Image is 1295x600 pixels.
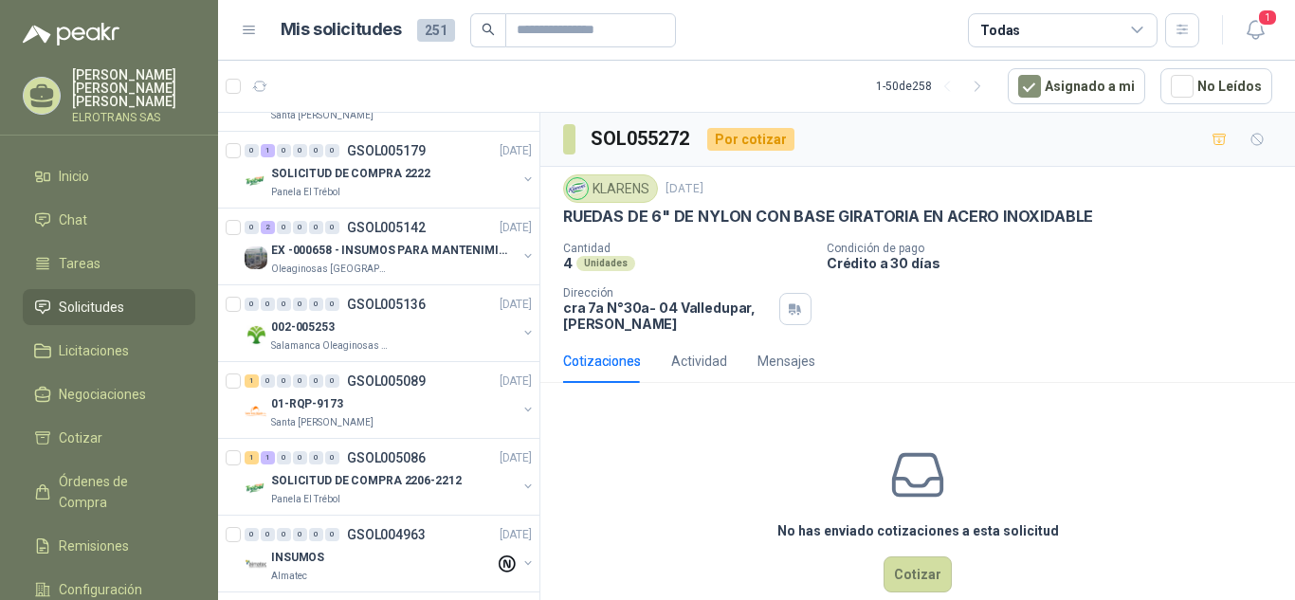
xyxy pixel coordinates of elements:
img: Company Logo [245,170,267,192]
span: 251 [417,19,455,42]
img: Company Logo [245,323,267,346]
div: 0 [325,451,339,464]
div: 1 [261,144,275,157]
div: Unidades [576,256,635,271]
div: 0 [277,144,291,157]
div: Actividad [671,351,727,372]
p: 002-005253 [271,318,335,336]
a: 1 1 0 0 0 0 GSOL005086[DATE] Company LogoSOLICITUD DE COMPRA 2206-2212Panela El Trébol [245,446,536,507]
button: No Leídos [1160,68,1272,104]
span: Negociaciones [59,384,146,405]
div: 0 [245,221,259,234]
p: 01-RQP-9173 [271,395,343,413]
div: Por cotizar [707,128,794,151]
p: Panela El Trébol [271,185,340,200]
div: 1 [261,451,275,464]
a: Cotizar [23,420,195,456]
div: 0 [309,144,323,157]
img: Company Logo [245,477,267,500]
div: 0 [245,298,259,311]
p: GSOL005136 [347,298,426,311]
p: [DATE] [500,526,532,544]
div: Todas [980,20,1020,41]
p: Oleaginosas [GEOGRAPHIC_DATA][PERSON_NAME] [271,262,391,277]
div: 0 [325,221,339,234]
div: 0 [325,298,339,311]
div: 0 [293,451,307,464]
p: GSOL005086 [347,451,426,464]
div: 0 [309,298,323,311]
img: Company Logo [245,246,267,269]
a: 0 1 0 0 0 0 GSOL005179[DATE] Company LogoSOLICITUD DE COMPRA 2222Panela El Trébol [245,139,536,200]
p: EX -000658 - INSUMOS PARA MANTENIMIENTO MECANICO [271,242,507,260]
div: 0 [245,528,259,541]
img: Logo peakr [23,23,119,45]
span: search [482,23,495,36]
p: [DATE] [500,449,532,467]
p: [DATE] [500,219,532,237]
div: 0 [309,528,323,541]
div: 0 [309,221,323,234]
div: KLARENS [563,174,658,203]
div: 0 [293,144,307,157]
div: 0 [293,298,307,311]
a: Licitaciones [23,333,195,369]
div: 0 [277,298,291,311]
div: 0 [293,374,307,388]
img: Company Logo [245,554,267,576]
span: Órdenes de Compra [59,471,177,513]
div: 0 [261,374,275,388]
span: Remisiones [59,536,129,556]
span: Tareas [59,253,100,274]
a: 0 0 0 0 0 0 GSOL005136[DATE] Company Logo002-005253Salamanca Oleaginosas SAS [245,293,536,354]
div: 0 [293,528,307,541]
p: ELROTRANS SAS [72,112,195,123]
div: 0 [277,221,291,234]
a: Órdenes de Compra [23,464,195,520]
p: SOLICITUD DE COMPRA 2206-2212 [271,472,462,490]
p: Santa [PERSON_NAME] [271,108,374,123]
span: Chat [59,209,87,230]
p: Santa [PERSON_NAME] [271,415,374,430]
p: [DATE] [500,373,532,391]
div: 0 [277,451,291,464]
div: Mensajes [757,351,815,372]
h3: SOL055272 [591,124,692,154]
h3: No has enviado cotizaciones a esta solicitud [777,520,1059,541]
h1: Mis solicitudes [281,16,402,44]
a: 1 0 0 0 0 0 GSOL005089[DATE] Company Logo01-RQP-9173Santa [PERSON_NAME] [245,370,536,430]
p: [DATE] [500,142,532,160]
p: GSOL005089 [347,374,426,388]
a: Tareas [23,245,195,282]
div: 0 [277,374,291,388]
p: GSOL004963 [347,528,426,541]
div: 2 [261,221,275,234]
div: 0 [277,528,291,541]
p: Almatec [271,569,307,584]
p: Condición de pago [827,242,1287,255]
p: Salamanca Oleaginosas SAS [271,338,391,354]
a: Remisiones [23,528,195,564]
img: Company Logo [245,400,267,423]
div: 0 [325,374,339,388]
p: Crédito a 30 días [827,255,1287,271]
div: 0 [261,528,275,541]
a: 0 0 0 0 0 0 GSOL004963[DATE] Company LogoINSUMOSAlmatec [245,523,536,584]
div: 0 [245,144,259,157]
p: Dirección [563,286,772,300]
div: 0 [309,374,323,388]
a: Negociaciones [23,376,195,412]
p: 4 [563,255,573,271]
img: Company Logo [567,178,588,199]
p: Cantidad [563,242,812,255]
p: INSUMOS [271,549,324,567]
div: 0 [293,221,307,234]
div: 0 [325,144,339,157]
div: 1 - 50 de 258 [876,71,993,101]
span: 1 [1257,9,1278,27]
div: 0 [261,298,275,311]
p: GSOL005142 [347,221,426,234]
span: Cotizar [59,427,102,448]
p: [DATE] [666,180,703,198]
div: Cotizaciones [563,351,641,372]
